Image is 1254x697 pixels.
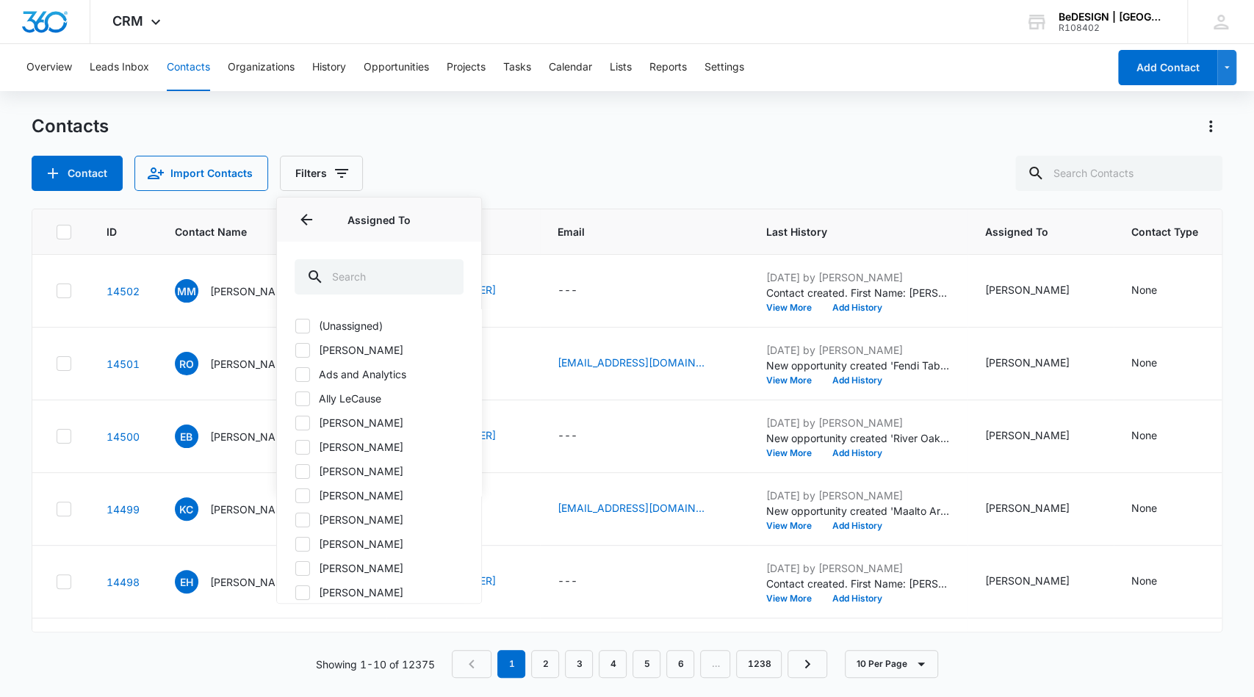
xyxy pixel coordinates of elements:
a: Page 3 [565,650,593,678]
p: Contact created. First Name: [PERSON_NAME] Last Name: [PERSON_NAME] Phone: [PHONE_NUMBER] Retail ... [766,285,950,300]
div: Assigned To - Lydia Meeks - Select to Edit Field [985,282,1096,300]
p: [PERSON_NAME] [210,429,295,444]
div: Contact Type - None - Select to Edit Field [1131,282,1183,300]
button: View More [766,303,822,312]
span: Contact Name [175,224,347,239]
button: Tasks [503,44,531,91]
p: [PERSON_NAME] [210,356,295,372]
div: None [1131,355,1157,370]
p: [PERSON_NAME] [210,284,295,299]
p: [DATE] by [PERSON_NAME] [766,415,950,430]
div: Contact Type - None - Select to Edit Field [1131,500,1183,518]
button: Add Contact [32,156,123,191]
p: New opportunity created 'Maalto Armchairs'. [766,503,950,519]
a: Page 4 [599,650,627,678]
p: [DATE] by [PERSON_NAME] [766,560,950,576]
div: account id [1059,23,1166,33]
label: Ads and Analytics [295,366,464,382]
label: [PERSON_NAME] [295,463,464,479]
button: View More [766,521,822,530]
h1: Contacts [32,115,109,137]
p: Contact created. First Name: [PERSON_NAME] Last Name: [PERSON_NAME] Phone: [PHONE_NUMBER] Retail ... [766,576,950,591]
label: [PERSON_NAME] [295,560,464,576]
a: [EMAIL_ADDRESS][DOMAIN_NAME] [558,355,705,370]
div: [PERSON_NAME] [985,427,1070,443]
div: [PERSON_NAME] [985,355,1070,370]
button: Add History [822,594,893,603]
p: [DATE] by [PERSON_NAME] [766,270,950,285]
label: [PERSON_NAME] [295,536,464,552]
a: Page 6 [666,650,694,678]
div: --- [558,573,577,591]
button: Overview [26,44,72,91]
div: None [1131,282,1157,297]
a: Navigate to contact details page for Rod Orlando [107,358,140,370]
a: Navigate to contact details page for Kathleen Connelly [107,503,140,516]
p: [DATE] by [PERSON_NAME] [766,488,950,503]
div: [PERSON_NAME] [985,573,1070,588]
button: Add History [822,303,893,312]
div: [PERSON_NAME] [985,282,1070,297]
button: 10 Per Page [845,650,938,678]
a: Page 5 [633,650,660,678]
div: Contact Type - None - Select to Edit Field [1131,573,1183,591]
span: Contact Type [1131,224,1236,239]
button: History [312,44,346,91]
div: None [1131,573,1157,588]
div: Assigned To - Jessica Estrada - Select to Edit Field [985,573,1096,591]
span: RO [175,352,198,375]
div: [PERSON_NAME] [985,500,1070,516]
p: Assigned To [295,212,464,228]
button: Add History [822,376,893,385]
button: Add Contact [1118,50,1217,85]
a: Page 2 [531,650,559,678]
a: Navigate to contact details page for Eugeniya Bragina [107,430,140,443]
span: EH [175,570,198,593]
button: Organizations [228,44,295,91]
label: (Unassigned) [295,318,464,333]
a: Navigate to contact details page for Eddie Huang [107,576,140,588]
div: --- [558,427,577,445]
p: New opportunity created 'Fendi Table '. [766,358,950,373]
label: Ally LeCause [295,391,464,406]
input: Search Contacts [1015,156,1222,191]
div: Email - p_kconnelly@hotmail.com - Select to Edit Field [558,500,731,518]
a: Page 1238 [736,650,782,678]
label: [PERSON_NAME] [295,415,464,430]
div: --- [558,282,577,300]
div: None [1131,427,1157,443]
span: Email [558,224,710,239]
button: Settings [705,44,744,91]
span: Last History [766,224,929,239]
label: [PERSON_NAME] [295,439,464,455]
p: New opportunity created 'River Oaks Condo'. [766,430,950,446]
button: Lists [610,44,632,91]
p: Showing 1-10 of 12375 [315,657,434,672]
div: Email - - Select to Edit Field [558,573,604,591]
label: [PERSON_NAME] [295,585,464,600]
span: EB [175,425,198,448]
div: Assigned To - Daniel Crocker - Select to Edit Field [985,427,1096,445]
button: Actions [1199,115,1222,138]
label: [PERSON_NAME] [295,488,464,503]
button: Contacts [167,44,210,91]
div: Assigned To - Daniel Crocker - Select to Edit Field [985,355,1096,372]
p: [DATE] by [PERSON_NAME] [766,342,950,358]
div: Email - - Select to Edit Field [558,282,604,300]
span: Assigned To [985,224,1075,239]
em: 1 [497,650,525,678]
div: Contact Name - Michelle Meyers - Select to Edit Field [175,279,321,303]
span: MM [175,279,198,303]
div: Assigned To - Lydia Meeks - Select to Edit Field [985,500,1096,518]
button: View More [766,449,822,458]
p: [PERSON_NAME] [210,574,295,590]
button: Leads Inbox [90,44,149,91]
div: Contact Name - Rod Orlando - Select to Edit Field [175,352,321,375]
span: ID [107,224,118,239]
a: [EMAIL_ADDRESS][DOMAIN_NAME] [558,500,705,516]
span: CRM [112,13,143,29]
input: Search [295,259,464,295]
div: Contact Name - Eddie Huang - Select to Edit Field [175,570,321,593]
div: Contact Type - None - Select to Edit Field [1131,355,1183,372]
div: Contact Name - Eugeniya Bragina - Select to Edit Field [175,425,321,448]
